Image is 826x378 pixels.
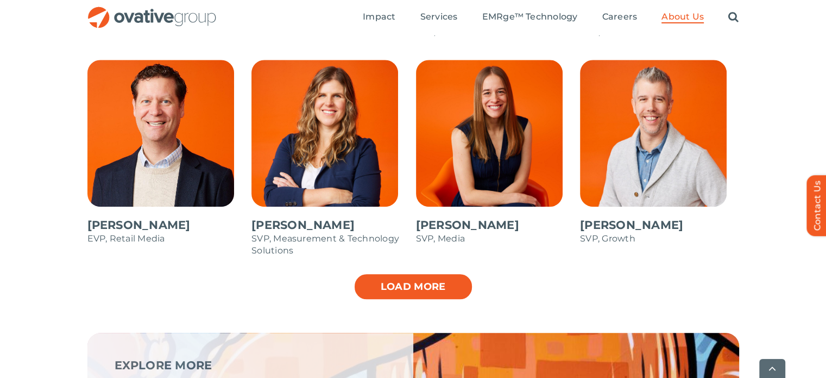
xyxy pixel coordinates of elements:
span: EMRge™ Technology [482,11,577,22]
a: Load more [354,273,473,300]
span: Careers [602,11,638,22]
span: Services [420,11,458,22]
p: EXPLORE MORE [115,360,386,371]
a: Search [728,11,739,23]
a: OG_Full_horizontal_RGB [87,5,217,16]
a: About Us [661,11,704,23]
a: Services [420,11,458,23]
a: EMRge™ Technology [482,11,577,23]
a: Impact [363,11,395,23]
span: Impact [363,11,395,22]
span: About Us [661,11,704,22]
a: Careers [602,11,638,23]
